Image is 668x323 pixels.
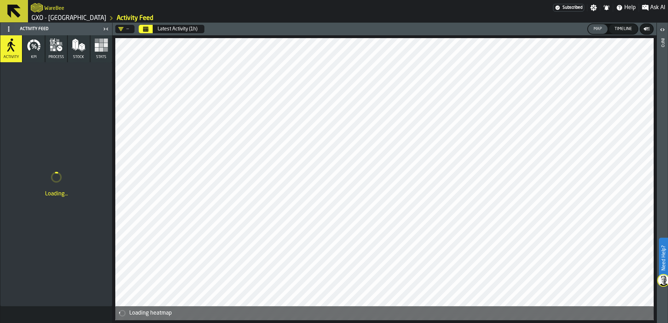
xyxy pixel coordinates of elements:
div: Timeline [612,27,635,31]
nav: Breadcrumb [31,14,348,22]
label: button-toggle-Help [613,3,639,12]
label: button-toggle-Open [658,24,667,37]
span: Stock [73,55,84,59]
span: Activity [3,55,19,59]
label: button-toggle-Close me [101,25,111,33]
div: Loading... [6,190,107,198]
button: Select date range [153,22,202,36]
button: button-Map [588,24,608,34]
label: Need Help? [660,238,667,278]
label: button-toggle-Ask AI [639,3,668,12]
div: Activity Feed [2,23,101,35]
div: alert-Loading heatmap [115,306,654,320]
a: logo-header [31,1,43,14]
div: Menu Subscription [553,4,584,12]
button: Select date range Select date range [139,25,153,33]
div: Info [660,37,665,321]
a: link-to-/wh/i/ae0cd702-8cb1-4091-b3be-0aee77957c79/settings/billing [553,4,584,12]
label: button-toggle-Settings [587,4,600,11]
div: Loading heatmap [129,309,651,317]
a: link-to-/wh/i/ae0cd702-8cb1-4091-b3be-0aee77957c79 [31,14,106,22]
div: Latest Activity (1h) [158,26,197,32]
div: Select date range [139,25,204,33]
button: button- [640,24,653,34]
span: Stats [96,55,106,59]
span: Subscribed [562,5,582,10]
header: Info [657,23,668,323]
div: DropdownMenuValue- [118,26,129,32]
span: Help [624,3,636,12]
div: DropdownMenuValue- [115,25,135,33]
div: Map [591,27,605,31]
a: link-to-/wh/i/ae0cd702-8cb1-4091-b3be-0aee77957c79/feed/fdc57e91-80c9-44dd-92cd-81c982b068f3 [117,14,153,22]
span: process [49,55,64,59]
span: Ask AI [650,3,665,12]
label: button-toggle-Notifications [600,4,613,11]
button: button-Timeline [609,24,638,34]
span: KPI [31,55,37,59]
h2: Sub Title [44,4,64,11]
